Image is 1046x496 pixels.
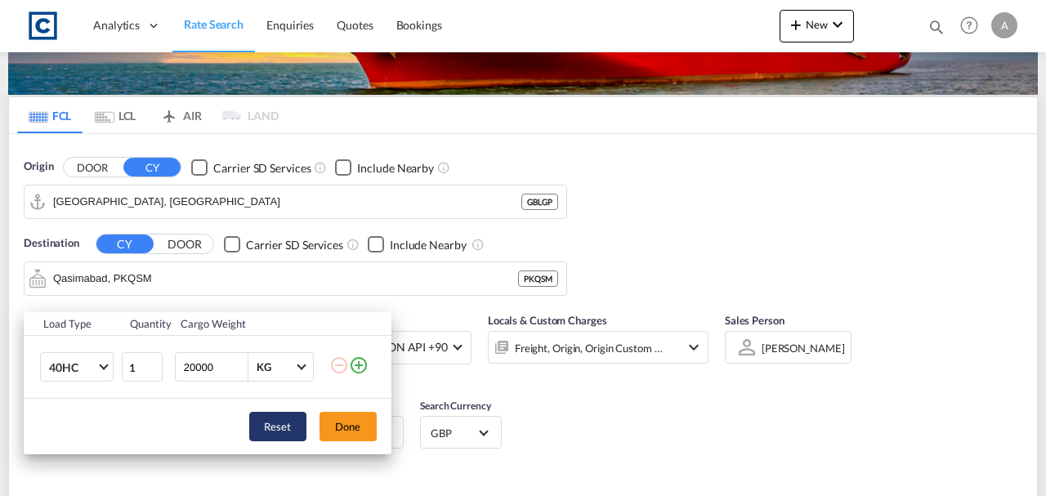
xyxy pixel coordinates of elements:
input: Qty [122,352,163,382]
input: Enter Weight [182,353,248,381]
md-icon: icon-minus-circle-outline [329,355,349,375]
button: Reset [249,412,306,441]
md-icon: icon-plus-circle-outline [349,355,369,375]
div: Cargo Weight [181,316,320,331]
md-select: Choose: 40HC [40,352,114,382]
th: Quantity [120,312,171,336]
div: KG [257,360,271,373]
th: Load Type [24,312,121,336]
button: Done [320,412,377,441]
span: 40HC [49,360,96,376]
